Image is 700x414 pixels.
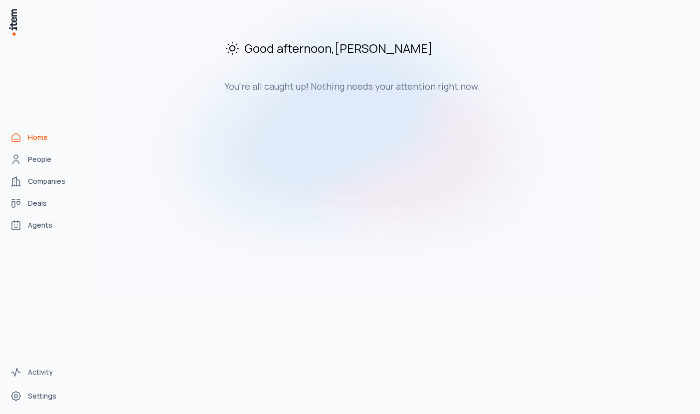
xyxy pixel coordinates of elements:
span: Companies [28,176,65,186]
span: Continue Chat [416,385,459,393]
span: People [28,154,51,164]
a: Settings [6,386,82,406]
span: Home [28,133,48,142]
h3: You're all caught up! Nothing needs your attention right now. [224,80,559,92]
a: Deals [6,193,82,213]
span: Agents [28,220,52,230]
a: Agents [6,215,82,235]
h2: Good afternoon , [PERSON_NAME] [224,40,559,56]
span: Settings [28,391,56,401]
a: Companies [6,171,82,191]
a: Activity [6,362,82,382]
a: Home [6,128,82,147]
img: Item Brain Logo [8,8,18,36]
button: Continue Chat [398,379,465,398]
span: Deals [28,198,47,208]
a: People [6,149,82,169]
span: Activity [28,367,53,377]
